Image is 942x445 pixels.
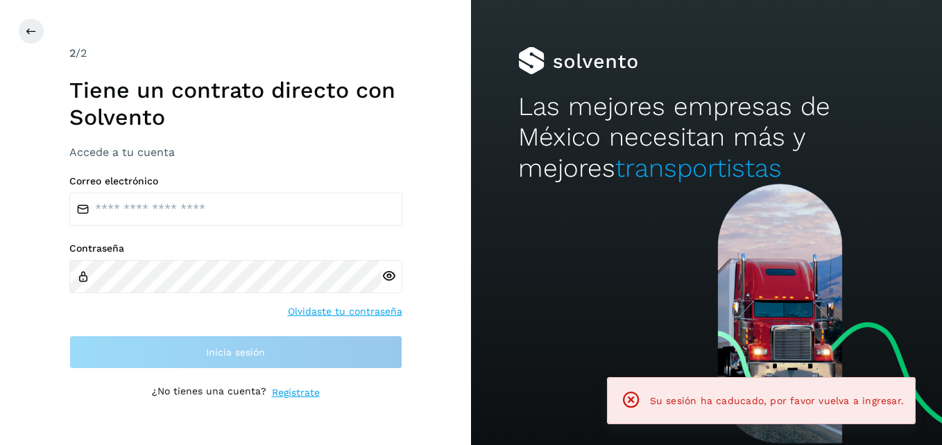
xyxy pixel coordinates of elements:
[69,335,402,369] button: Inicia sesión
[69,146,402,159] h3: Accede a tu cuenta
[69,175,402,187] label: Correo electrónico
[152,385,266,400] p: ¿No tienes una cuenta?
[69,46,76,60] span: 2
[69,77,402,130] h1: Tiene un contrato directo con Solvento
[69,45,402,62] div: /2
[615,153,782,183] span: transportistas
[288,304,402,319] a: Olvidaste tu contraseña
[206,347,265,357] span: Inicia sesión
[518,91,895,184] h2: Las mejores empresas de México necesitan más y mejores
[69,243,402,254] label: Contraseña
[272,385,320,400] a: Regístrate
[650,395,904,406] span: Su sesión ha caducado, por favor vuelva a ingresar.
